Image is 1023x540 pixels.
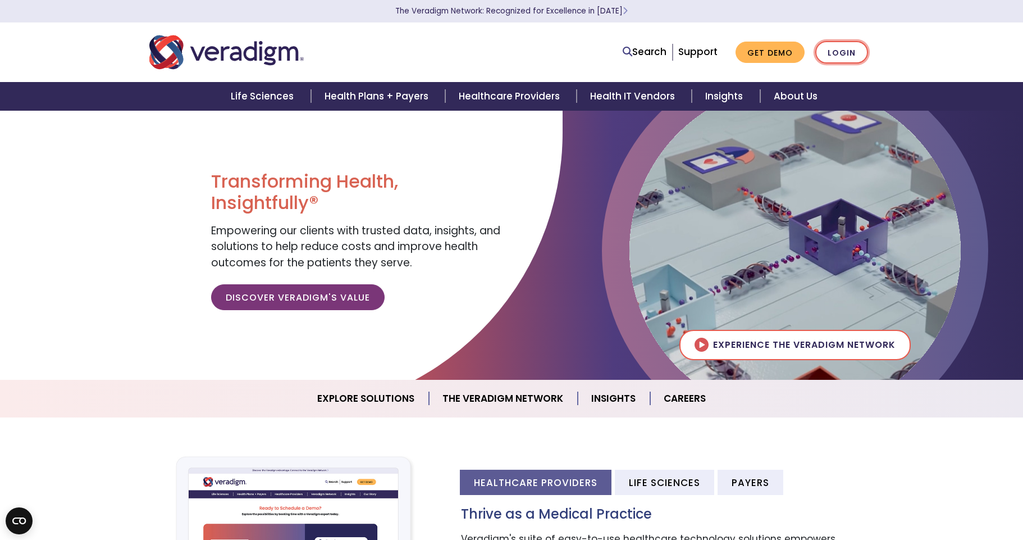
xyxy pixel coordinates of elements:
h1: Transforming Health, Insightfully® [211,171,503,214]
a: Discover Veradigm's Value [211,284,385,310]
a: Careers [650,384,719,413]
a: Life Sciences [217,82,310,111]
a: Insights [692,82,760,111]
a: Insights [578,384,650,413]
li: Healthcare Providers [460,470,611,495]
a: Explore Solutions [304,384,429,413]
li: Life Sciences [615,470,714,495]
button: Open CMP widget [6,507,33,534]
a: The Veradigm Network: Recognized for Excellence in [DATE]Learn More [395,6,628,16]
a: Support [678,45,718,58]
a: Health Plans + Payers [311,82,445,111]
img: Veradigm logo [149,34,304,71]
a: Health IT Vendors [577,82,692,111]
a: Search [623,44,666,60]
span: Learn More [623,6,628,16]
a: The Veradigm Network [429,384,578,413]
a: About Us [760,82,831,111]
li: Payers [718,470,783,495]
a: Get Demo [736,42,805,63]
a: Login [815,41,868,64]
span: Empowering our clients with trusted data, insights, and solutions to help reduce costs and improv... [211,223,500,270]
h3: Thrive as a Medical Practice [461,506,874,523]
a: Healthcare Providers [445,82,577,111]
